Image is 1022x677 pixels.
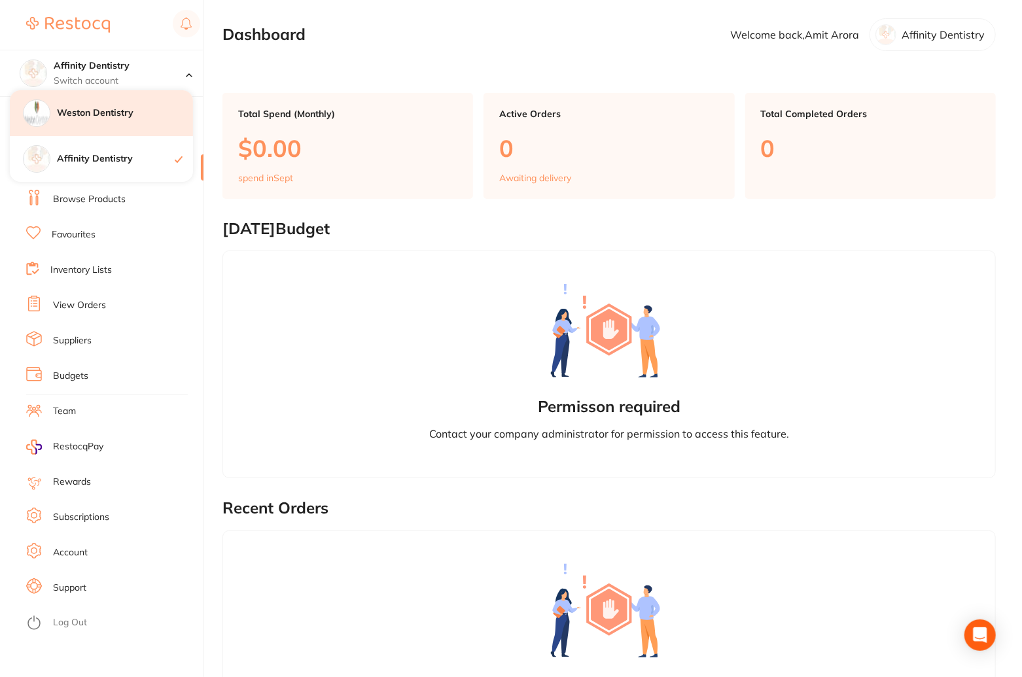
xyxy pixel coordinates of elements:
[499,109,718,119] p: Active Orders
[24,100,50,126] img: Weston Dentistry
[26,613,200,634] button: Log Out
[54,75,186,88] p: Switch account
[53,299,106,312] a: View Orders
[53,511,109,524] a: Subscriptions
[54,60,186,73] h4: Affinity Dentistry
[50,264,112,277] a: Inventory Lists
[222,499,996,517] h2: Recent Orders
[26,440,42,455] img: RestocqPay
[538,398,680,416] h2: Permisson required
[53,334,92,347] a: Suppliers
[730,29,859,41] p: Welcome back, Amit Arora
[53,405,76,418] a: Team
[53,616,87,629] a: Log Out
[26,440,103,455] a: RestocqPay
[53,476,91,489] a: Rewards
[57,152,175,165] h4: Affinity Dentistry
[902,29,985,41] p: Affinity Dentistry
[52,228,96,241] a: Favourites
[484,93,734,199] a: Active Orders0Awaiting delivery
[238,135,457,162] p: $0.00
[57,107,193,120] h4: Weston Dentistry
[26,10,110,40] a: Restocq Logo
[53,193,126,206] a: Browse Products
[499,173,571,183] p: Awaiting delivery
[499,135,718,162] p: 0
[222,93,473,199] a: Total Spend (Monthly)$0.00spend inSept
[238,173,293,183] p: spend in Sept
[429,426,789,441] p: Contact your company administrator for permission to access this feature.
[26,17,110,33] img: Restocq Logo
[222,220,996,238] h2: [DATE] Budget
[745,93,996,199] a: Total Completed Orders0
[53,440,103,453] span: RestocqPay
[53,546,88,559] a: Account
[24,146,50,172] img: Affinity Dentistry
[20,60,46,86] img: Affinity Dentistry
[761,135,980,162] p: 0
[53,370,88,383] a: Budgets
[222,26,306,44] h2: Dashboard
[761,109,980,119] p: Total Completed Orders
[53,582,86,595] a: Support
[964,619,996,651] div: Open Intercom Messenger
[238,109,457,119] p: Total Spend (Monthly)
